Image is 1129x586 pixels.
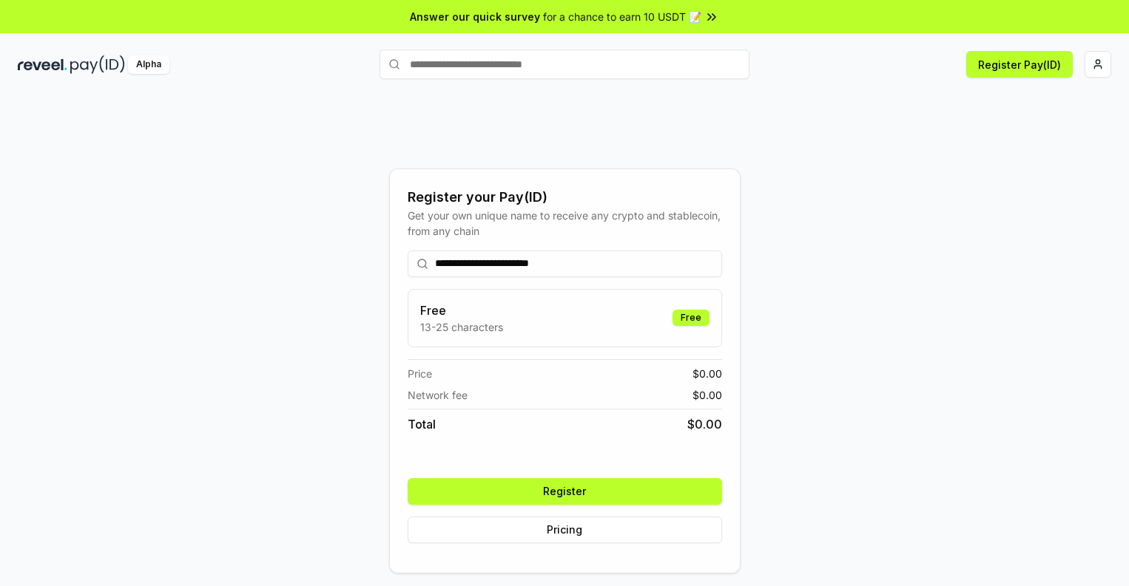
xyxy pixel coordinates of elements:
[543,9,701,24] span: for a chance to earn 10 USDT 📝
[673,310,710,326] div: Free
[408,387,468,403] span: Network fee
[687,415,722,433] span: $ 0.00
[70,55,125,74] img: pay_id
[420,319,503,335] p: 13-25 characters
[966,51,1073,78] button: Register Pay(ID)
[420,301,503,319] h3: Free
[692,387,722,403] span: $ 0.00
[408,366,432,381] span: Price
[408,208,722,239] div: Get your own unique name to receive any crypto and stablecoin, from any chain
[408,478,722,505] button: Register
[18,55,67,74] img: reveel_dark
[408,517,722,543] button: Pricing
[408,187,722,208] div: Register your Pay(ID)
[410,9,540,24] span: Answer our quick survey
[128,55,169,74] div: Alpha
[408,415,436,433] span: Total
[692,366,722,381] span: $ 0.00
